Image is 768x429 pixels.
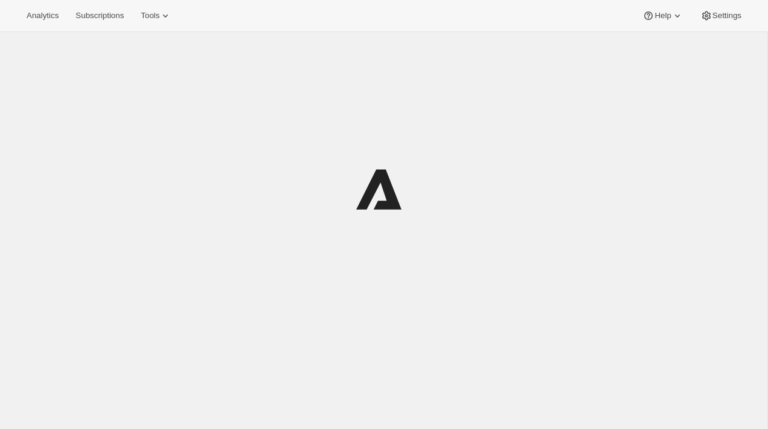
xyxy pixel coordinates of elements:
button: Subscriptions [68,7,131,24]
span: Settings [712,11,741,21]
span: Help [654,11,671,21]
button: Help [635,7,690,24]
span: Tools [141,11,159,21]
span: Subscriptions [75,11,124,21]
span: Analytics [27,11,59,21]
button: Analytics [19,7,66,24]
button: Settings [693,7,749,24]
button: Tools [133,7,179,24]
